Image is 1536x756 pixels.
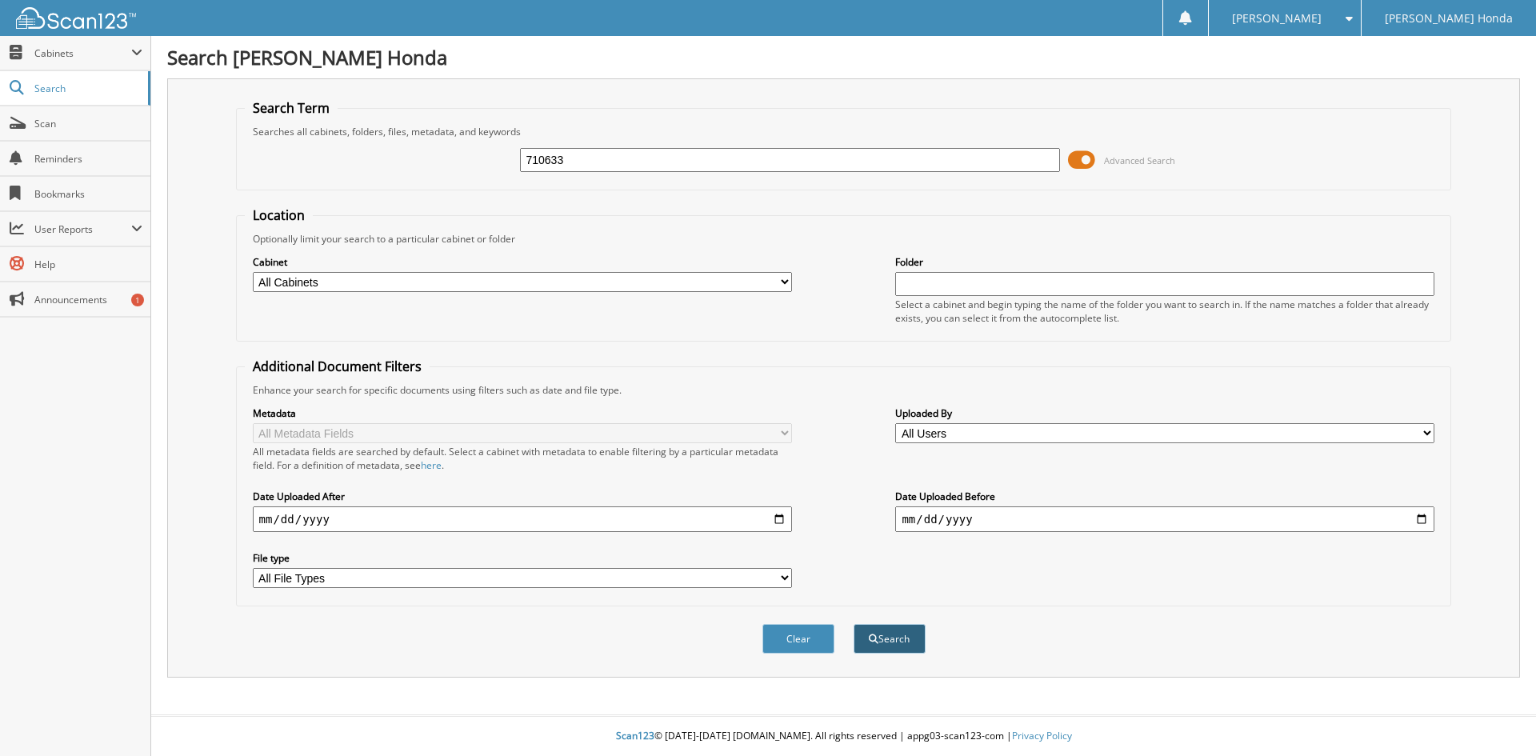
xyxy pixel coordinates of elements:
[1104,154,1175,166] span: Advanced Search
[34,187,142,201] span: Bookmarks
[245,383,1443,397] div: Enhance your search for specific documents using filters such as date and file type.
[34,82,140,95] span: Search
[167,44,1520,70] h1: Search [PERSON_NAME] Honda
[34,152,142,166] span: Reminders
[253,506,792,532] input: start
[131,294,144,306] div: 1
[762,624,834,654] button: Clear
[253,490,792,503] label: Date Uploaded After
[253,445,792,472] div: All metadata fields are searched by default. Select a cabinet with metadata to enable filtering b...
[854,624,926,654] button: Search
[895,298,1434,325] div: Select a cabinet and begin typing the name of the folder you want to search in. If the name match...
[245,232,1443,246] div: Optionally limit your search to a particular cabinet or folder
[1456,679,1536,756] iframe: Chat Widget
[34,117,142,130] span: Scan
[245,358,430,375] legend: Additional Document Filters
[895,406,1434,420] label: Uploaded By
[895,255,1434,269] label: Folder
[1385,14,1513,23] span: [PERSON_NAME] Honda
[34,46,131,60] span: Cabinets
[245,206,313,224] legend: Location
[253,406,792,420] label: Metadata
[34,222,131,236] span: User Reports
[1012,729,1072,742] a: Privacy Policy
[253,255,792,269] label: Cabinet
[245,125,1443,138] div: Searches all cabinets, folders, files, metadata, and keywords
[421,458,442,472] a: here
[895,490,1434,503] label: Date Uploaded Before
[895,506,1434,532] input: end
[253,551,792,565] label: File type
[245,99,338,117] legend: Search Term
[34,293,142,306] span: Announcements
[1232,14,1322,23] span: [PERSON_NAME]
[151,717,1536,756] div: © [DATE]-[DATE] [DOMAIN_NAME]. All rights reserved | appg03-scan123-com |
[616,729,654,742] span: Scan123
[16,7,136,29] img: scan123-logo-white.svg
[34,258,142,271] span: Help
